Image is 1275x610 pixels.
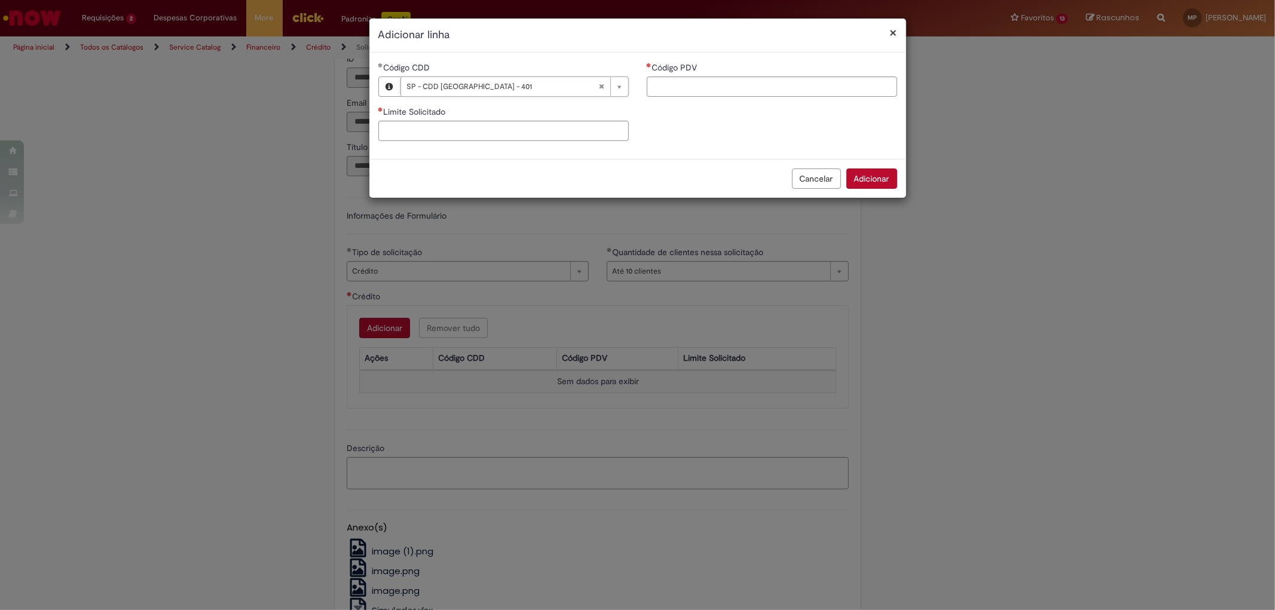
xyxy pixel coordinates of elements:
[592,77,610,96] abbr: Limpar campo Código CDD
[384,106,448,117] span: Limite Solicitado
[890,26,897,39] button: Fechar modal
[400,77,628,96] a: SP - CDD [GEOGRAPHIC_DATA] - 401Limpar campo Código CDD
[846,168,897,189] button: Adicionar
[792,168,841,189] button: Cancelar
[647,76,897,97] input: Código PDV
[379,77,400,96] button: Código CDD, Visualizar este registro SP - CDD São Paulo - 401
[647,63,652,68] span: Necessários
[378,121,629,141] input: Limite Solicitado
[384,62,433,73] span: Necessários - Código CDD
[652,62,700,73] span: Código PDV
[378,63,384,68] span: Obrigatório Preenchido
[407,77,598,96] span: SP - CDD [GEOGRAPHIC_DATA] - 401
[378,27,897,43] h2: Adicionar linha
[378,107,384,112] span: Necessários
